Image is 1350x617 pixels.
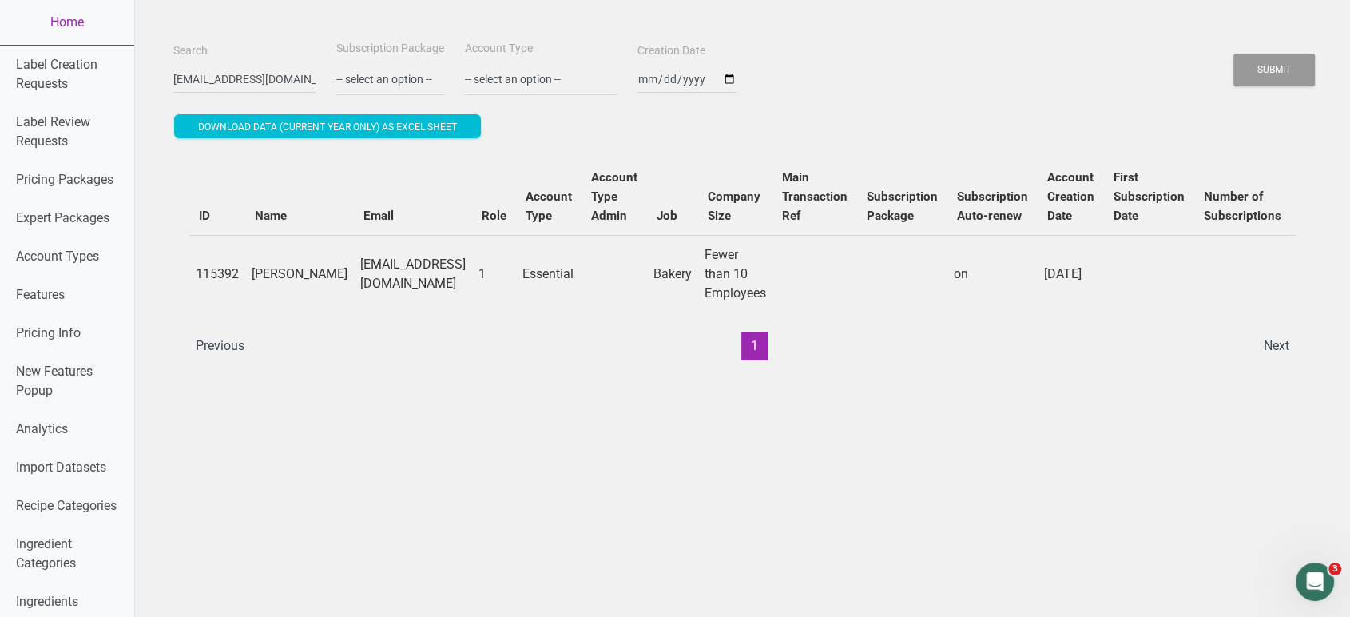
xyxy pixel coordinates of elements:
[255,209,287,223] b: Name
[245,235,354,312] td: [PERSON_NAME]
[1233,54,1315,86] button: Submit
[782,170,848,223] b: Main Transaction Ref
[173,43,208,59] label: Search
[957,189,1028,223] b: Subscription Auto-renew
[1047,170,1094,223] b: Account Creation Date
[947,235,1038,312] td: on
[1204,189,1281,223] b: Number of Subscriptions
[472,235,516,312] td: 1
[189,332,1296,360] div: Page navigation example
[173,142,1312,376] div: Users
[1296,563,1334,601] iframe: Intercom live chat
[516,235,582,312] td: Essential
[741,332,768,360] button: 1
[354,235,472,312] td: [EMAIL_ADDRESS][DOMAIN_NAME]
[1114,170,1185,223] b: First Subscription Date
[363,209,394,223] b: Email
[465,41,533,57] label: Account Type
[647,235,698,312] td: Bakery
[199,209,210,223] b: ID
[482,209,506,223] b: Role
[698,235,772,312] td: Fewer than 10 Employees
[189,235,245,312] td: 115392
[198,121,457,133] span: Download data (current year only) as excel sheet
[526,189,572,223] b: Account Type
[1328,563,1341,575] span: 3
[1038,235,1104,312] td: [DATE]
[637,43,705,59] label: Creation Date
[591,170,637,223] b: Account Type Admin
[336,41,444,57] label: Subscription Package
[867,189,938,223] b: Subscription Package
[708,189,760,223] b: Company Size
[657,209,677,223] b: Job
[174,114,481,138] button: Download data (current year only) as excel sheet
